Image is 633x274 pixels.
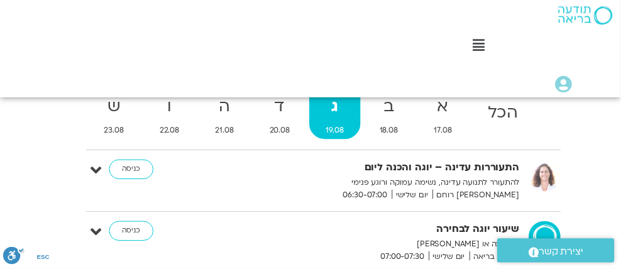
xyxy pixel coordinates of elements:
a: יצירת קשר [507,243,627,268]
a: ש23.08 [89,92,143,142]
span: 21.08 [202,126,255,140]
a: ו22.08 [146,92,200,142]
span: יום שלישי [400,193,441,206]
img: תודעה בריאה [570,6,625,25]
a: כניסה [111,163,157,183]
strong: התעוררות עדינה – יוגה והכנה ליום [260,163,530,180]
span: 06:30-07:00 [346,193,400,206]
strong: ש [89,95,143,123]
a: ד20.08 [258,92,312,142]
p: יוגה רכה או [PERSON_NAME] [260,243,530,256]
a: הכל [480,92,545,142]
strong: ב [370,95,423,123]
span: תודעה בריאה [479,256,530,269]
span: 17.08 [426,126,478,140]
a: כניסה [111,226,157,246]
span: 18.08 [370,126,423,140]
span: יום שלישי [438,256,479,269]
strong: הכל [480,101,545,129]
a: ג19.08 [316,92,368,142]
a: ב18.08 [370,92,423,142]
span: [PERSON_NAME] רוחם [441,193,530,206]
strong: א [426,95,478,123]
span: 22.08 [146,126,200,140]
strong: ד [258,95,312,123]
strong: ג [316,95,368,123]
a: ה21.08 [202,92,255,142]
p: להתעורר לתנועה עדינה, נשימה עמוקה ורוגע פנימי [260,180,530,193]
strong: ה [202,95,255,123]
strong: ו [146,95,200,123]
a: א17.08 [426,92,478,142]
span: 20.08 [258,126,312,140]
span: 23.08 [89,126,143,140]
strong: שיעור יוגה לבחירה [260,226,530,243]
span: יצירת קשר [550,248,595,265]
span: 07:00-07:30 [384,256,438,269]
span: 19.08 [316,126,368,140]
